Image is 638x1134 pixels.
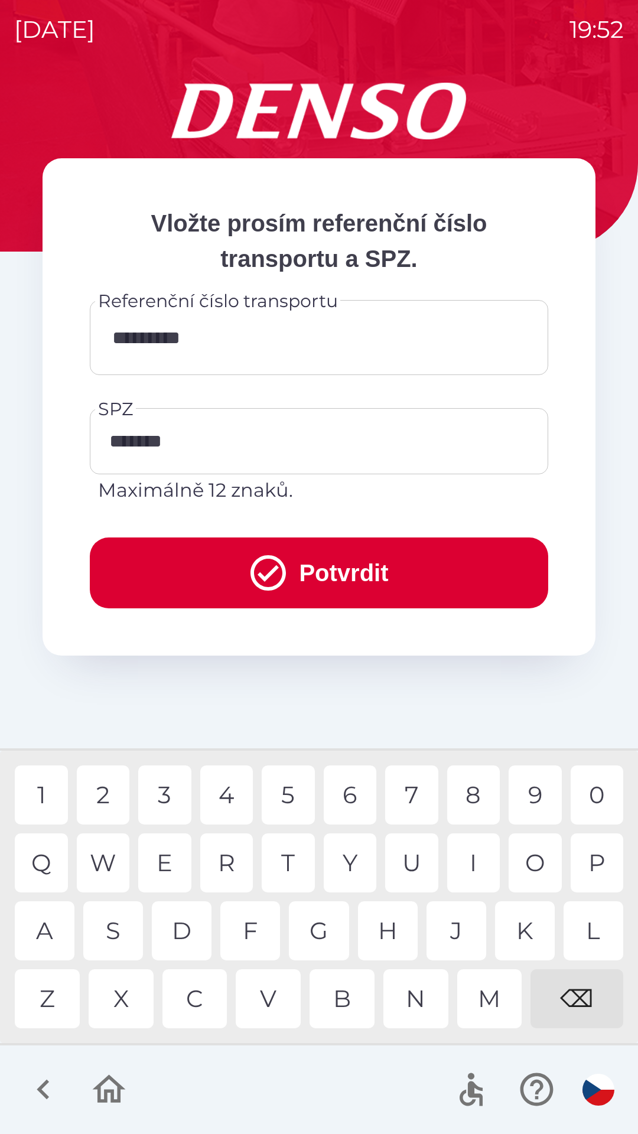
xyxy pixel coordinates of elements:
[569,12,624,47] p: 19:52
[98,476,540,504] p: Maximálně 12 znaků.
[98,288,338,314] label: Referenční číslo transportu
[90,206,548,276] p: Vložte prosím referenční číslo transportu a SPZ.
[98,396,133,422] label: SPZ
[43,83,595,139] img: Logo
[14,12,95,47] p: [DATE]
[90,537,548,608] button: Potvrdit
[582,1074,614,1106] img: cs flag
